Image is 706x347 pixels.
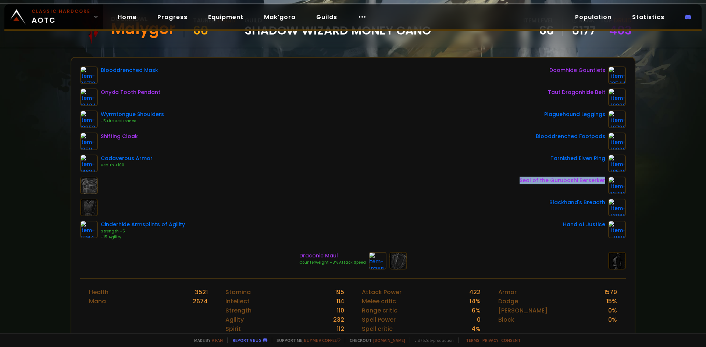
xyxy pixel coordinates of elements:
div: 15 % [606,297,617,306]
div: Spirit [225,324,241,333]
a: [DOMAIN_NAME] [373,337,405,343]
div: Health +100 [101,162,153,168]
img: item-19358 [369,252,386,270]
div: Spell Power [362,315,396,324]
div: 4 % [471,324,481,333]
div: 114 [336,297,344,306]
img: item-19906 [608,133,626,150]
div: 232 [333,315,344,324]
div: 14 % [470,297,481,306]
a: a fan [212,337,223,343]
a: Consent [501,337,521,343]
a: Report a bug [233,337,261,343]
div: Onyxia Tooth Pendant [101,88,160,96]
span: Made by [190,337,223,343]
div: +5 Fire Resistance [101,118,164,124]
div: +15 Agility [101,234,185,240]
div: 1579 [604,288,617,297]
div: Intellect [225,297,250,306]
div: 110 [337,306,344,315]
div: Counterweight +3% Attack Speed [299,260,366,265]
a: Guilds [310,10,343,25]
div: Tarnished Elven Ring [550,155,605,162]
a: Mak'gora [258,10,302,25]
img: item-19396 [608,88,626,106]
div: Hand of Justice [563,221,605,228]
div: 0 [477,315,481,324]
img: item-18511 [80,133,98,150]
img: item-22718 [80,66,98,84]
img: item-18544 [608,66,626,84]
div: 422 [469,288,481,297]
a: Statistics [626,10,670,25]
img: item-11815 [608,221,626,238]
div: Stamina [225,288,251,297]
img: item-18404 [80,88,98,106]
span: Shadow Wizard Money Gang [245,25,431,36]
a: Population [569,10,617,25]
div: 0 % [608,306,617,315]
a: Home [112,10,143,25]
a: Progress [151,10,193,25]
div: Malygor [111,24,175,35]
span: Support me, [272,337,340,343]
a: Buy me a coffee [304,337,340,343]
div: 112 [337,324,344,333]
a: Privacy [482,337,498,343]
div: [PERSON_NAME] [498,306,548,315]
div: Attack Power [362,288,402,297]
img: item-14637 [80,155,98,172]
a: Equipment [202,10,249,25]
span: v. d752d5 - production [410,337,454,343]
div: Plaguehound Leggings [544,111,605,118]
a: Classic HardcoreAOTC [4,4,103,29]
div: 2674 [193,297,208,306]
div: guild [245,16,431,36]
div: Health [89,288,108,297]
div: Blackhand's Breadth [549,199,605,206]
img: item-13358 [80,111,98,128]
a: Terms [466,337,479,343]
img: item-22722 [608,177,626,194]
img: item-18736 [608,111,626,128]
div: Shifting Cloak [101,133,138,140]
div: Range critic [362,306,397,315]
a: 6177 [572,25,596,36]
div: 195 [335,288,344,297]
img: item-13965 [608,199,626,216]
div: Blooddrenched Footpads [536,133,605,140]
div: Wyrmtongue Shoulders [101,111,164,118]
div: Draconic Maul [299,252,366,260]
div: Cadaverous Armor [101,155,153,162]
small: Classic Hardcore [32,8,90,15]
div: 3521 [195,288,208,297]
div: Doomhide Gauntlets [549,66,605,74]
div: Strength [225,306,252,315]
div: Blooddrenched Mask [101,66,158,74]
div: Spell critic [362,324,393,333]
div: Cinderhide Armsplints of Agility [101,221,185,228]
div: 0 % [608,315,617,324]
img: item-11764 [80,221,98,238]
div: Mana [89,297,106,306]
div: Agility [225,315,244,324]
div: Block [498,315,514,324]
div: 6 % [472,306,481,315]
div: Seal of the Gurubashi Berserker [520,177,605,184]
div: Dodge [498,297,518,306]
div: Melee critic [362,297,396,306]
span: AOTC [32,8,90,26]
div: Armor [498,288,517,297]
span: Checkout [345,337,405,343]
div: Strength +5 [101,228,185,234]
div: Taut Dragonhide Belt [548,88,605,96]
img: item-18500 [608,155,626,172]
